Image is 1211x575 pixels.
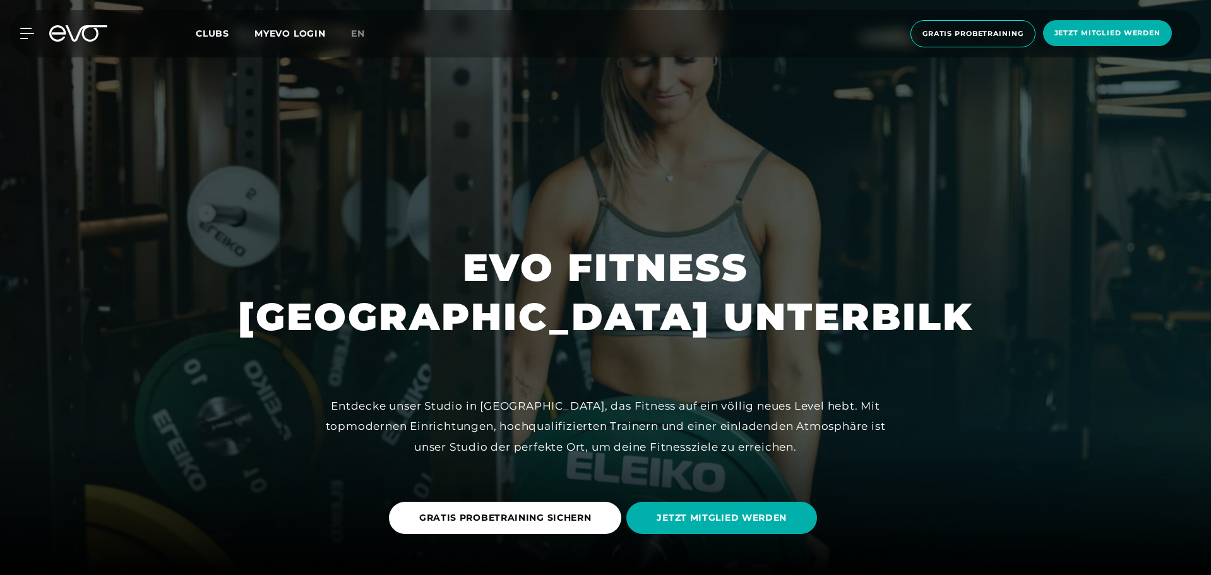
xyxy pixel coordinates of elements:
span: en [351,28,365,39]
a: JETZT MITGLIED WERDEN [626,492,822,543]
a: Jetzt Mitglied werden [1039,20,1176,47]
span: JETZT MITGLIED WERDEN [657,511,787,525]
span: GRATIS PROBETRAINING SICHERN [419,511,592,525]
span: Clubs [196,28,229,39]
span: Jetzt Mitglied werden [1054,28,1160,39]
a: Clubs [196,27,254,39]
a: en [351,27,380,41]
span: Gratis Probetraining [922,28,1023,39]
a: MYEVO LOGIN [254,28,326,39]
div: Entdecke unser Studio in [GEOGRAPHIC_DATA], das Fitness auf ein völlig neues Level hebt. Mit topm... [321,396,890,457]
a: Gratis Probetraining [907,20,1039,47]
h1: EVO FITNESS [GEOGRAPHIC_DATA] UNTERBILK [238,243,974,341]
a: GRATIS PROBETRAINING SICHERN [389,492,627,543]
